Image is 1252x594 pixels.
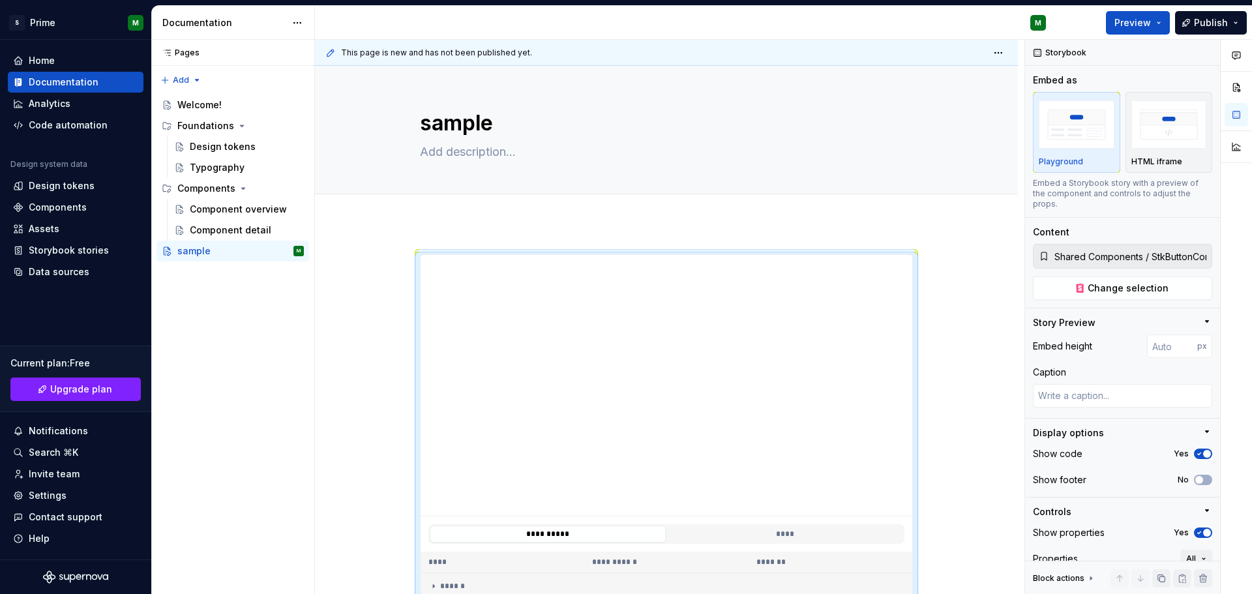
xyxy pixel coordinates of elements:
div: Components [156,178,309,199]
div: sample [177,245,211,258]
span: This page is new and has not been published yet. [341,48,532,58]
div: Show properties [1033,526,1105,539]
div: Documentation [29,76,98,89]
button: Controls [1033,505,1212,518]
button: Story Preview [1033,316,1212,329]
div: Display options [1033,426,1104,439]
button: Publish [1175,11,1247,35]
textarea: sample [417,108,910,139]
button: Search ⌘K [8,442,143,463]
div: Embed a Storybook story with a preview of the component and controls to adjust the props. [1033,178,1212,209]
div: Components [177,182,235,195]
div: Foundations [177,119,234,132]
span: Add [173,75,189,85]
button: Add [156,71,205,89]
a: Upgrade plan [10,378,141,401]
div: Documentation [162,16,286,29]
p: HTML iframe [1131,156,1182,167]
a: Design tokens [169,136,309,157]
button: Notifications [8,421,143,441]
div: Component detail [190,224,271,237]
a: Component detail [169,220,309,241]
a: Home [8,50,143,71]
div: Assets [29,222,59,235]
img: placeholder [1131,100,1207,148]
div: Design tokens [190,140,256,153]
div: Properties [1033,552,1078,565]
div: Settings [29,489,67,502]
div: Component overview [190,203,287,216]
a: Invite team [8,464,143,484]
div: Design system data [10,159,87,170]
div: Foundations [156,115,309,136]
svg: Supernova Logo [43,571,108,584]
span: Preview [1114,16,1151,29]
label: No [1178,475,1189,485]
span: Change selection [1088,282,1169,295]
div: Block actions [1033,573,1084,584]
div: Content [1033,226,1069,239]
div: Design tokens [29,179,95,192]
button: placeholderHTML iframe [1125,92,1213,173]
button: Preview [1106,11,1170,35]
a: Data sources [8,261,143,282]
div: Welcome! [177,98,222,111]
button: Help [8,528,143,549]
div: Controls [1033,505,1071,518]
a: Code automation [8,115,143,136]
button: SPrimeM [3,8,149,37]
div: Pages [156,48,200,58]
div: M [297,245,301,258]
div: Typography [190,161,245,174]
button: Display options [1033,426,1212,439]
a: Analytics [8,93,143,114]
div: Page tree [156,95,309,261]
div: Block actions [1033,569,1096,587]
div: Prime [30,16,55,29]
div: Home [29,54,55,67]
button: Change selection [1033,276,1212,300]
div: Code automation [29,119,108,132]
button: Contact support [8,507,143,527]
div: Search ⌘K [29,446,78,459]
a: Component overview [169,199,309,220]
div: Components [29,201,87,214]
div: Invite team [29,468,80,481]
div: Caption [1033,366,1066,379]
div: Data sources [29,265,89,278]
p: px [1197,341,1207,351]
a: Typography [169,157,309,178]
div: Storybook stories [29,244,109,257]
p: Playground [1039,156,1083,167]
a: Components [8,197,143,218]
a: Design tokens [8,175,143,196]
span: Upgrade plan [50,383,112,396]
img: placeholder [1039,100,1114,148]
div: Show footer [1033,473,1086,486]
a: Storybook stories [8,240,143,261]
button: All [1180,550,1212,568]
a: Documentation [8,72,143,93]
button: placeholderPlayground [1033,92,1120,173]
a: Settings [8,485,143,506]
div: M [132,18,139,28]
div: S [9,15,25,31]
div: Analytics [29,97,70,110]
div: Notifications [29,424,88,438]
div: Embed height [1033,340,1092,353]
div: M [1035,18,1041,28]
div: Story Preview [1033,316,1095,329]
div: Contact support [29,511,102,524]
a: sampleM [156,241,309,261]
a: Assets [8,218,143,239]
span: All [1186,554,1196,564]
label: Yes [1174,527,1189,538]
a: Welcome! [156,95,309,115]
label: Yes [1174,449,1189,459]
span: Publish [1194,16,1228,29]
div: Help [29,532,50,545]
input: Auto [1147,334,1197,358]
div: Show code [1033,447,1082,460]
div: Current plan : Free [10,357,141,370]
